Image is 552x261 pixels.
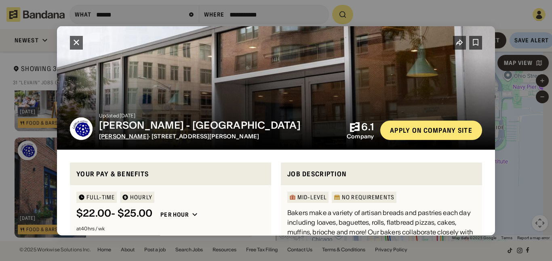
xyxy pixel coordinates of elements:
span: [PERSON_NAME] [99,132,149,140]
div: Per hour [160,211,189,218]
img: Levain Bakery logo [70,117,93,140]
div: HOURLY [130,194,152,200]
div: Mid-Level [297,194,327,200]
div: $ 22.00 - $25.00 [76,208,152,219]
div: · [STREET_ADDRESS][PERSON_NAME] [99,133,340,140]
div: Full-time [86,194,115,200]
div: [PERSON_NAME] - [GEOGRAPHIC_DATA] [99,119,340,131]
div: Updated [DATE] [99,113,340,118]
div: Job Description [287,169,476,179]
div: Your pay & benefits [76,169,265,179]
div: Company [347,133,374,140]
div: 6.1 [361,121,374,133]
img: Bandana logo [350,122,360,132]
div: at 40 hrs / wk [76,226,265,231]
div: Apply on company site [390,127,472,133]
div: No Requirements [342,194,394,200]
